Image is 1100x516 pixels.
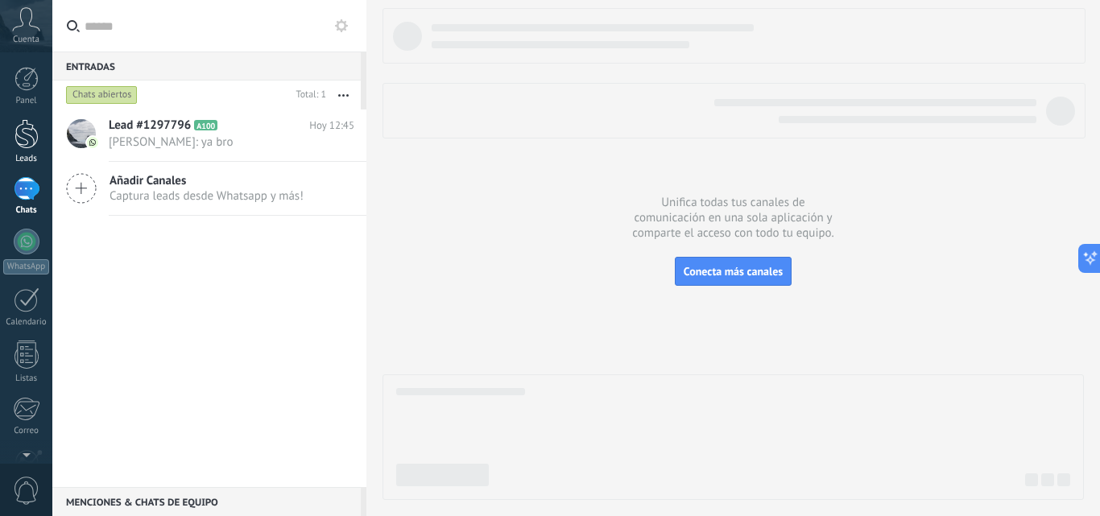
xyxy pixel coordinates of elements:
span: Lead #1297796 [109,118,191,134]
div: WhatsApp [3,259,49,275]
div: Entradas [52,52,361,80]
div: Panel [3,96,50,106]
span: Captura leads desde Whatsapp y más! [110,188,304,204]
span: [PERSON_NAME]: ya bro [109,134,324,150]
a: Lead #1297796 A100 Hoy 12:45 [PERSON_NAME]: ya bro [52,109,366,161]
span: Añadir Canales [110,173,304,188]
div: Chats [3,205,50,216]
div: Listas [3,374,50,384]
span: A100 [194,120,217,130]
button: Conecta más canales [675,257,792,286]
div: Calendario [3,317,50,328]
div: Menciones & Chats de equipo [52,487,361,516]
span: Cuenta [13,35,39,45]
div: Leads [3,154,50,164]
span: Hoy 12:45 [309,118,354,134]
div: Chats abiertos [66,85,138,105]
img: com.amocrm.amocrmwa.svg [87,137,98,148]
span: Conecta más canales [684,264,783,279]
div: Correo [3,426,50,436]
div: Total: 1 [290,87,326,103]
button: Más [326,80,361,109]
